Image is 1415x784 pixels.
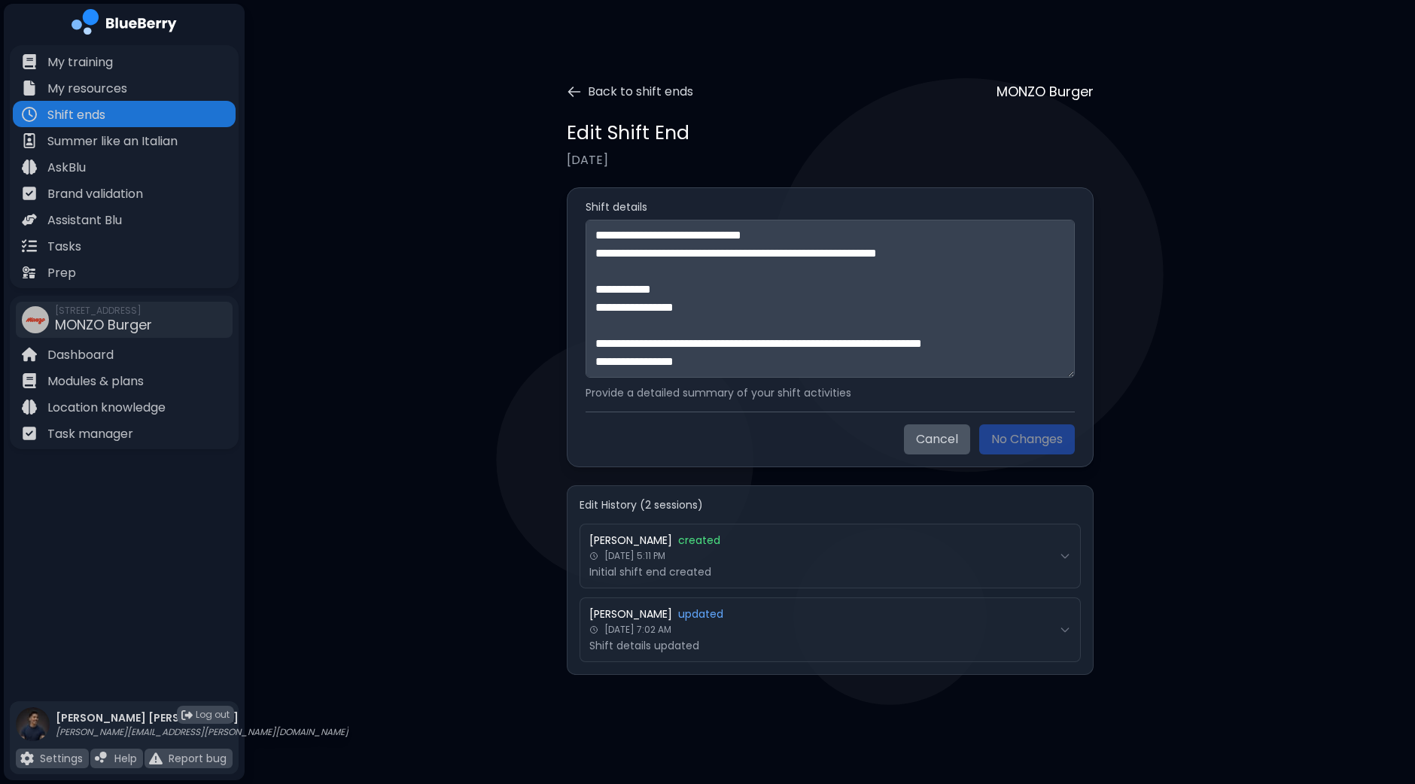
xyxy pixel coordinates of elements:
[47,159,86,177] p: AskBlu
[589,639,1053,652] p: Shift details updated
[22,265,37,280] img: file icon
[16,707,50,756] img: profile photo
[47,425,133,443] p: Task manager
[22,239,37,254] img: file icon
[589,533,672,547] span: [PERSON_NAME]
[47,185,143,203] p: Brand validation
[22,306,49,333] img: company thumbnail
[586,386,1075,400] p: Provide a detailed summary of your shift activities
[114,752,137,765] p: Help
[22,212,37,227] img: file icon
[22,186,37,201] img: file icon
[22,426,37,441] img: file icon
[589,565,1053,579] p: Initial shift end created
[47,372,144,390] p: Modules & plans
[56,711,348,725] p: [PERSON_NAME] [PERSON_NAME]
[604,624,671,636] span: [DATE] 7:02 AM
[47,211,122,229] p: Assistant Blu
[589,607,672,621] span: [PERSON_NAME]
[95,752,108,765] img: file icon
[678,533,720,547] span: created
[997,81,1094,102] p: MONZO Burger
[47,53,113,71] p: My training
[47,399,166,417] p: Location knowledge
[196,709,230,721] span: Log out
[149,752,163,765] img: file icon
[72,9,177,40] img: company logo
[55,315,152,334] span: MONZO Burger
[20,752,34,765] img: file icon
[40,752,83,765] p: Settings
[567,83,693,101] button: Back to shift ends
[22,54,37,69] img: file icon
[604,550,665,562] span: [DATE] 5:11 PM
[22,400,37,415] img: file icon
[22,81,37,96] img: file icon
[22,133,37,148] img: file icon
[22,107,37,122] img: file icon
[22,347,37,362] img: file icon
[567,120,689,145] h1: Edit Shift End
[47,264,76,282] p: Prep
[47,346,114,364] p: Dashboard
[678,607,723,621] span: updated
[55,305,152,317] span: [STREET_ADDRESS]
[169,752,227,765] p: Report bug
[47,80,127,98] p: My resources
[580,498,1081,512] h4: Edit History ( 2 sessions )
[56,726,348,738] p: [PERSON_NAME][EMAIL_ADDRESS][PERSON_NAME][DOMAIN_NAME]
[181,710,193,721] img: logout
[47,106,105,124] p: Shift ends
[47,132,178,150] p: Summer like an Italian
[22,373,37,388] img: file icon
[979,424,1075,454] button: No Changes
[586,200,1075,214] label: Shift details
[567,151,1094,169] p: [DATE]
[904,424,970,454] button: Cancel
[47,238,81,256] p: Tasks
[22,160,37,175] img: file icon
